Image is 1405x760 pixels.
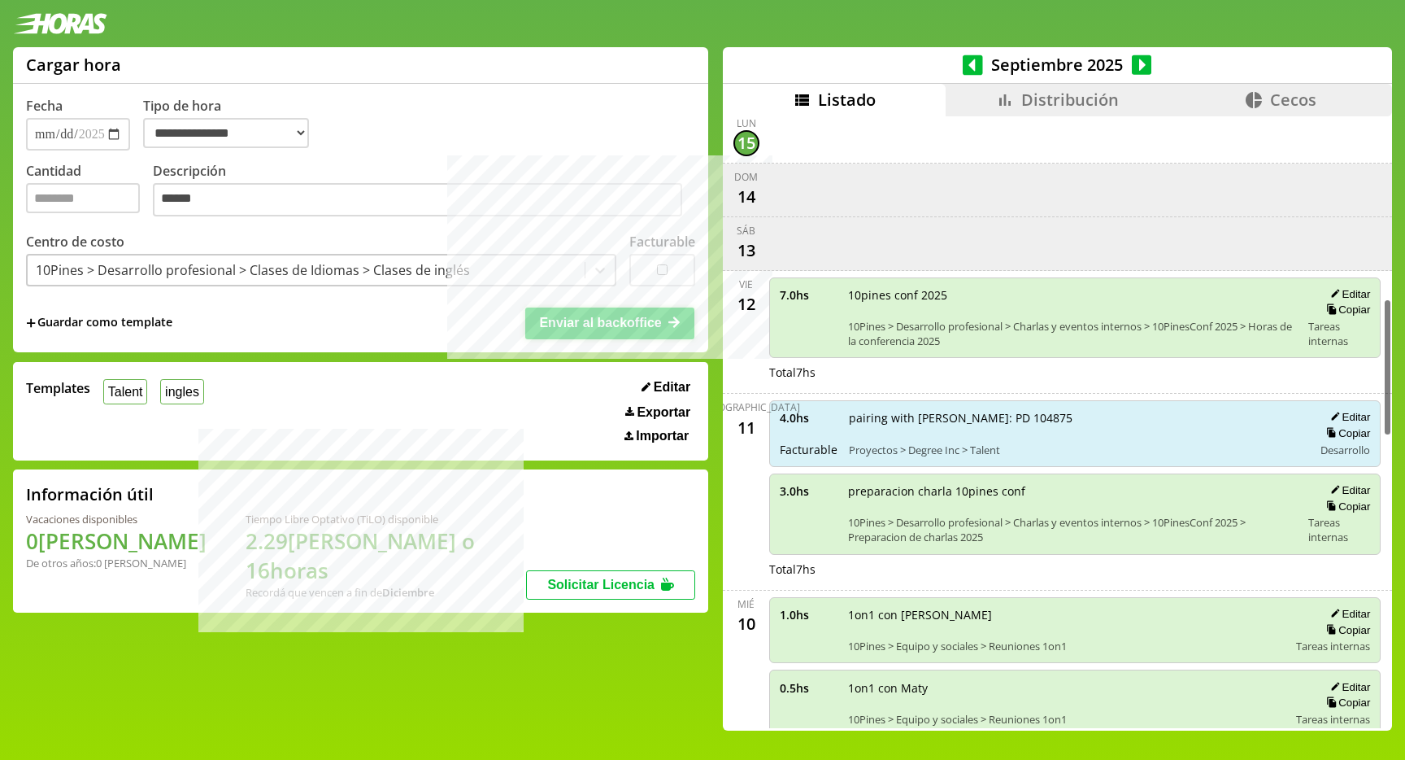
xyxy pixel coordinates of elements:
div: 12 [733,291,759,317]
div: 14 [733,184,759,210]
div: mié [737,597,755,611]
span: Distribución [1021,89,1119,111]
span: 4.0 hs [780,410,837,426]
h1: 2.29 [PERSON_NAME] o 16 horas [246,526,526,585]
button: Editar [1325,287,1370,301]
span: Facturable [780,442,837,457]
span: 7.0 hs [780,287,837,303]
div: sáb [737,224,755,238]
span: Listado [818,89,876,111]
span: Septiembre 2025 [983,54,1132,76]
span: Templates [26,379,90,397]
span: 10Pines > Desarrollo profesional > Charlas y eventos internos > 10PinesConf 2025 > Preparacion de... [848,515,1297,544]
button: ingles [160,379,203,404]
span: 0.5 hs [780,680,837,696]
button: Solicitar Licencia [526,570,695,600]
label: Facturable [629,233,695,251]
label: Cantidad [26,162,153,221]
span: 10pines conf 2025 [848,287,1298,303]
button: Copiar [1321,303,1370,317]
div: lun [737,116,756,130]
span: Tareas internas [1308,319,1370,348]
button: Talent [103,379,147,404]
span: Proyectos > Degree Inc > Talent [849,443,1303,457]
textarea: Descripción [153,183,682,217]
span: Tareas internas [1296,712,1370,727]
button: Copiar [1321,426,1370,440]
div: 15 [733,130,759,156]
div: De otros años: 0 [PERSON_NAME] [26,556,207,570]
button: Enviar al backoffice [525,308,694,339]
span: pairing with [PERSON_NAME]: PD 104875 [849,410,1303,426]
span: 1on1 con Maty [848,680,1285,696]
div: 10 [733,611,759,637]
label: Fecha [26,97,63,115]
span: Tareas internas [1296,639,1370,653]
button: Copiar [1321,623,1370,637]
span: Cecos [1270,89,1316,111]
span: +Guardar como template [26,314,172,332]
div: [DEMOGRAPHIC_DATA] [693,400,800,414]
span: preparacion charla 10pines conf [848,483,1297,499]
img: logotipo [13,13,107,34]
span: Importar [636,429,689,443]
span: 10Pines > Desarrollo profesional > Charlas y eventos internos > 10PinesConf 2025 > Horas de la co... [848,319,1298,348]
label: Tipo de hora [143,97,322,151]
span: Editar [654,380,690,395]
button: Copiar [1321,500,1370,513]
div: Recordá que vencen a fin de [246,585,526,600]
button: Editar [637,379,695,395]
div: Total 7 hs [769,365,1381,380]
button: Editar [1325,483,1370,497]
label: Centro de costo [26,233,124,251]
span: + [26,314,36,332]
div: Tiempo Libre Optativo (TiLO) disponible [246,512,526,526]
select: Tipo de hora [143,118,309,148]
label: Descripción [153,162,695,221]
span: Solicitar Licencia [547,578,655,592]
div: 13 [733,238,759,264]
div: Vacaciones disponibles [26,512,207,526]
b: Diciembre [382,585,434,600]
h2: Información útil [26,483,154,505]
span: Tareas internas [1308,515,1370,544]
span: 3.0 hs [780,483,837,499]
button: Exportar [620,404,695,421]
div: vie [739,277,753,291]
span: 1on1 con [PERSON_NAME] [848,607,1285,622]
input: Cantidad [26,183,140,213]
span: Exportar [637,405,690,420]
span: Desarrollo [1320,443,1370,457]
button: Editar [1325,410,1370,424]
h1: 0 [PERSON_NAME] [26,526,207,556]
span: 10Pines > Equipo y sociales > Reuniones 1on1 [848,712,1285,727]
h1: Cargar hora [26,54,121,76]
div: scrollable content [723,116,1392,728]
button: Copiar [1321,696,1370,710]
div: dom [734,170,758,184]
div: 10Pines > Desarrollo profesional > Clases de Idiomas > Clases de inglés [36,261,470,279]
button: Editar [1325,680,1370,694]
span: 1.0 hs [780,607,837,622]
div: 11 [733,414,759,440]
span: 10Pines > Equipo y sociales > Reuniones 1on1 [848,639,1285,653]
button: Editar [1325,607,1370,621]
div: Total 7 hs [769,561,1381,577]
span: Enviar al backoffice [539,316,661,330]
